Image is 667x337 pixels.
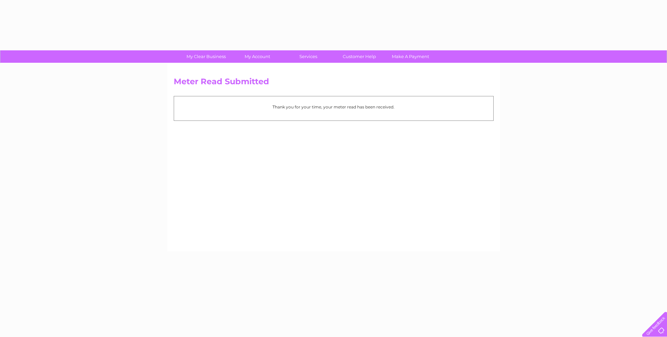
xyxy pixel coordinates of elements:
a: Make A Payment [383,50,438,63]
p: Thank you for your time, your meter read has been received. [177,104,490,110]
a: My Account [230,50,285,63]
a: Services [281,50,336,63]
h2: Meter Read Submitted [174,77,494,90]
a: Customer Help [332,50,387,63]
a: My Clear Business [178,50,234,63]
